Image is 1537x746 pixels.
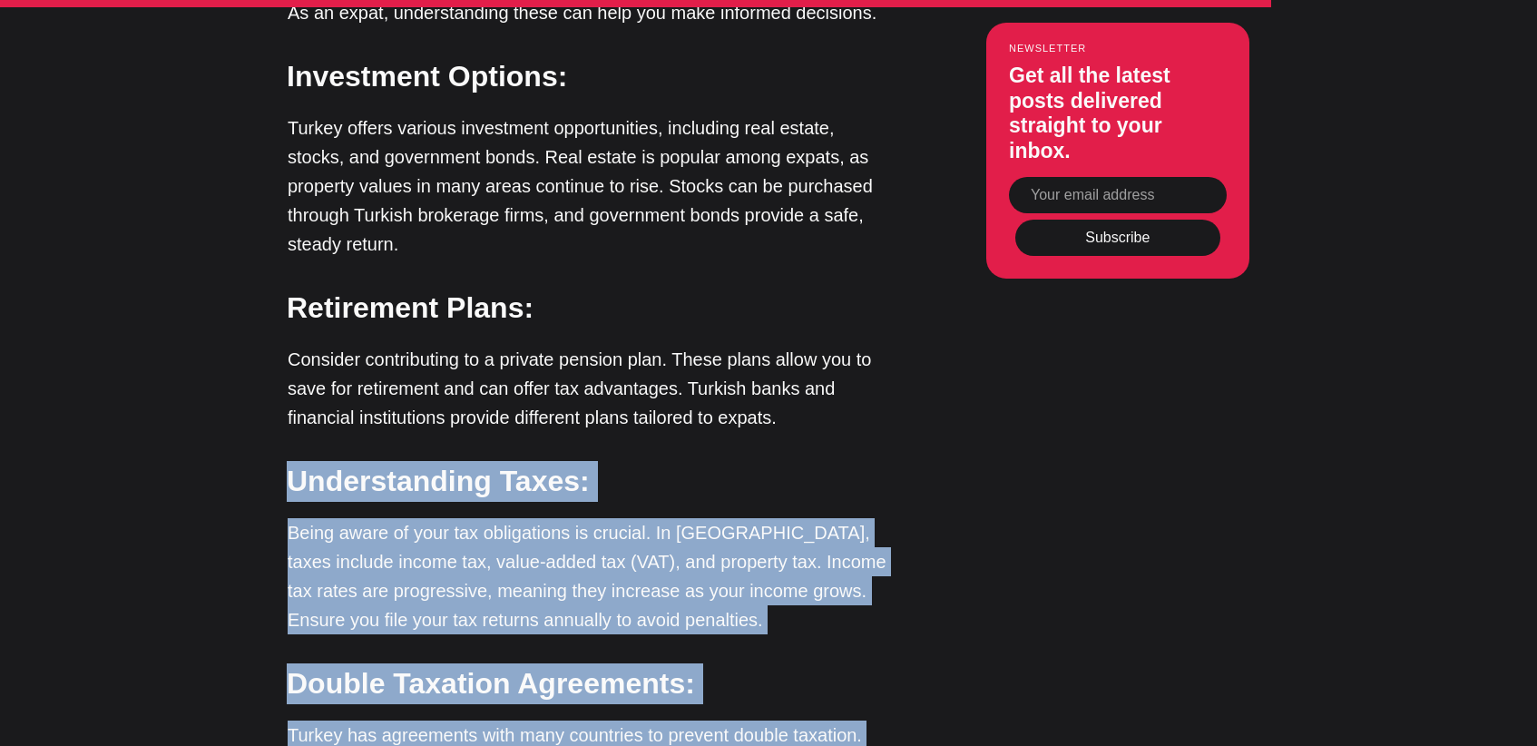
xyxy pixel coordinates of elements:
strong: Retirement Plans: [287,291,534,324]
small: Newsletter [1009,43,1227,54]
h3: Get all the latest posts delivered straight to your inbox. [1009,64,1227,163]
p: Being aware of your tax obligations is crucial. In [GEOGRAPHIC_DATA], taxes include income tax, v... [288,518,896,634]
strong: Investment Options: [287,60,567,93]
strong: Understanding Taxes: [287,465,590,497]
p: Turkey offers various investment opportunities, including real estate, stocks, and government bon... [288,113,896,259]
button: Subscribe [1015,219,1220,255]
strong: Double Taxation Agreements: [287,667,695,700]
p: Consider contributing to a private pension plan. These plans allow you to save for retirement and... [288,345,896,432]
input: Your email address [1009,177,1227,213]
